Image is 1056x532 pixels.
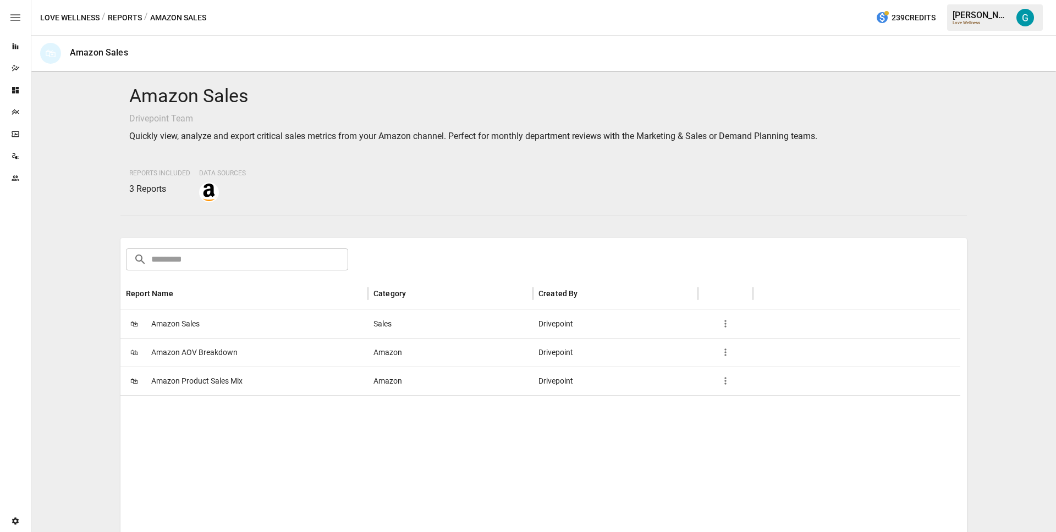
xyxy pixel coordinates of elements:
[151,367,243,395] span: Amazon Product Sales Mix
[533,367,698,395] div: Drivepoint
[533,309,698,338] div: Drivepoint
[40,43,61,64] div: 🛍
[126,344,142,361] span: 🛍
[533,338,698,367] div: Drivepoint
[108,11,142,25] button: Reports
[126,289,173,298] div: Report Name
[126,315,142,332] span: 🛍
[70,47,128,58] div: Amazon Sales
[144,11,148,25] div: /
[538,289,578,298] div: Created By
[40,11,100,25] button: Love Wellness
[368,367,533,395] div: Amazon
[129,169,190,177] span: Reports Included
[871,8,940,28] button: 239Credits
[200,184,218,201] img: amazon
[129,182,190,196] p: 3 Reports
[126,373,142,389] span: 🛍
[892,11,936,25] span: 239 Credits
[953,10,1010,20] div: [PERSON_NAME]
[129,85,958,108] h4: Amazon Sales
[579,286,595,301] button: Sort
[407,286,422,301] button: Sort
[129,130,958,143] p: Quickly view, analyze and export critical sales metrics from your Amazon channel. Perfect for mon...
[151,310,200,338] span: Amazon Sales
[368,338,533,367] div: Amazon
[1010,2,1041,33] button: Gavin Acres
[199,169,246,177] span: Data Sources
[1016,9,1034,26] img: Gavin Acres
[373,289,406,298] div: Category
[953,20,1010,25] div: Love Wellness
[151,339,238,367] span: Amazon AOV Breakdown
[102,11,106,25] div: /
[174,286,190,301] button: Sort
[129,112,958,125] p: Drivepoint Team
[368,309,533,338] div: Sales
